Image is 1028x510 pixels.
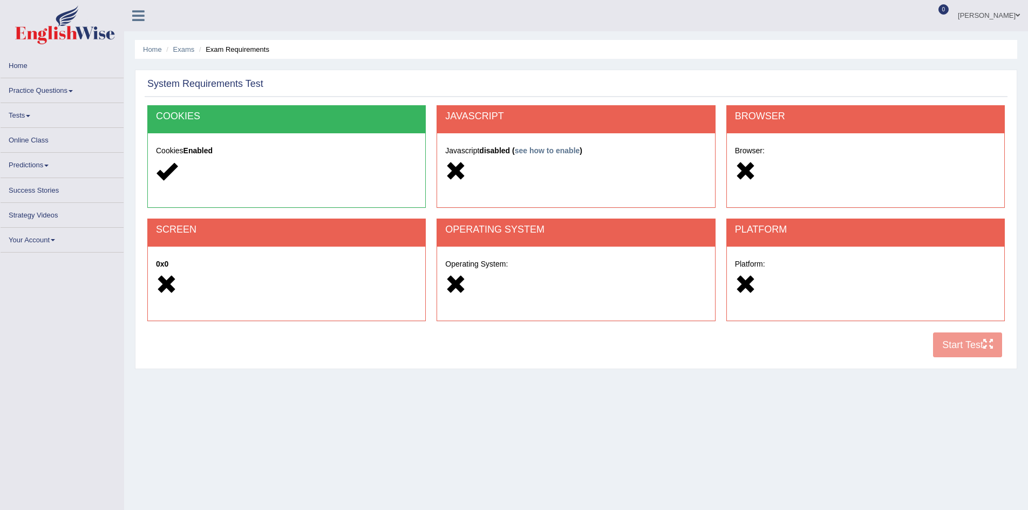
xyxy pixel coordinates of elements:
h5: Operating System: [445,260,706,268]
h5: Cookies [156,147,417,155]
h2: COOKIES [156,111,417,122]
a: Predictions [1,153,124,174]
h2: PLATFORM [735,225,996,235]
li: Exam Requirements [196,44,269,55]
a: Home [143,45,162,53]
a: Strategy Videos [1,203,124,224]
a: Exams [173,45,195,53]
h2: JAVASCRIPT [445,111,706,122]
h5: Browser: [735,147,996,155]
h5: Javascript [445,147,706,155]
a: Success Stories [1,178,124,199]
a: Practice Questions [1,78,124,99]
a: Online Class [1,128,124,149]
a: see how to enable [515,146,580,155]
h2: BROWSER [735,111,996,122]
h5: Platform: [735,260,996,268]
h2: SCREEN [156,225,417,235]
a: Your Account [1,228,124,249]
strong: Enabled [183,146,213,155]
strong: disabled ( ) [479,146,582,155]
span: 0 [938,4,949,15]
strong: 0x0 [156,260,168,268]
h2: System Requirements Test [147,79,263,90]
a: Home [1,53,124,74]
h2: OPERATING SYSTEM [445,225,706,235]
a: Tests [1,103,124,124]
